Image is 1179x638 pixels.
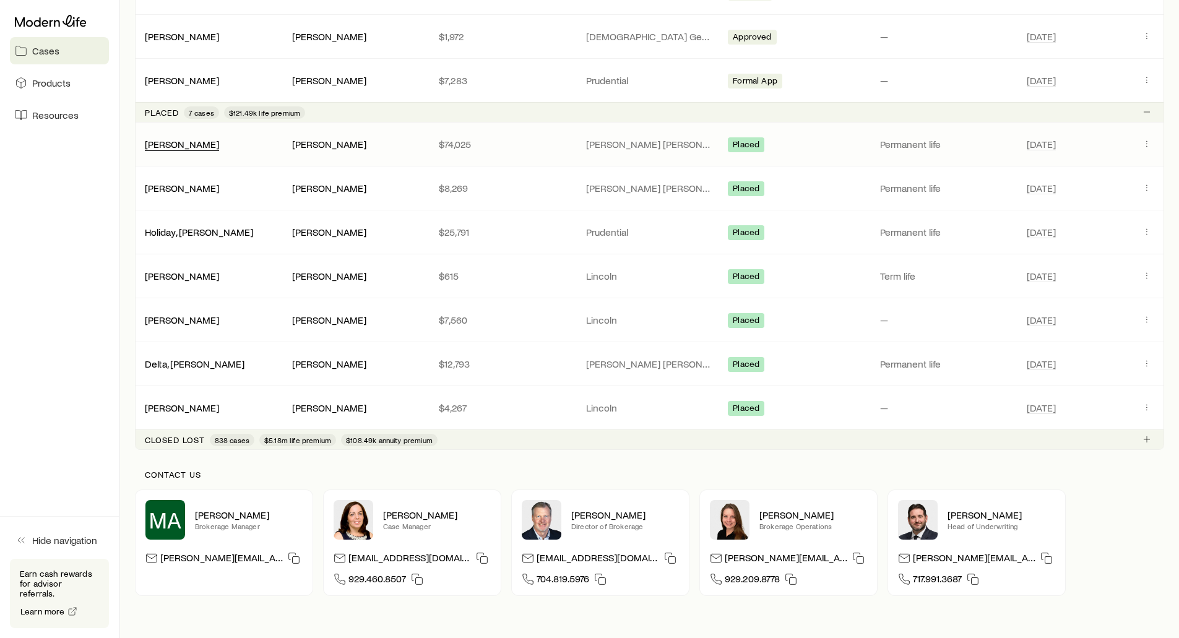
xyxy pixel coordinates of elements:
[292,138,366,151] div: [PERSON_NAME]
[292,182,366,195] div: [PERSON_NAME]
[710,500,749,540] img: Ellen Wall
[880,182,1008,194] p: Permanent life
[215,435,249,445] span: 838 cases
[145,182,219,195] div: [PERSON_NAME]
[348,572,406,589] span: 929.460.8507
[145,402,219,413] a: [PERSON_NAME]
[586,226,714,238] p: Prudential
[733,227,759,240] span: Placed
[880,30,1008,43] p: —
[32,45,59,57] span: Cases
[1027,30,1056,43] span: [DATE]
[383,509,491,521] p: [PERSON_NAME]
[145,226,253,239] div: Holiday, [PERSON_NAME]
[571,509,679,521] p: [PERSON_NAME]
[439,270,566,282] p: $615
[586,182,714,194] p: [PERSON_NAME] [PERSON_NAME]
[880,74,1008,87] p: —
[880,358,1008,370] p: Permanent life
[145,270,219,282] a: [PERSON_NAME]
[733,359,759,372] span: Placed
[1027,182,1056,194] span: [DATE]
[439,138,566,150] p: $74,025
[145,138,219,150] a: [PERSON_NAME]
[733,139,759,152] span: Placed
[292,314,366,327] div: [PERSON_NAME]
[586,270,714,282] p: Lincoln
[880,314,1008,326] p: —
[145,358,244,369] a: Delta, [PERSON_NAME]
[733,271,759,284] span: Placed
[10,559,109,628] div: Earn cash rewards for advisor referrals.Learn more
[571,521,679,531] p: Director of Brokerage
[759,509,867,521] p: [PERSON_NAME]
[334,500,373,540] img: Heather McKee
[913,572,962,589] span: 717.991.3687
[586,74,714,87] p: Prudential
[733,75,777,88] span: Formal App
[439,226,566,238] p: $25,791
[439,182,566,194] p: $8,269
[145,358,244,371] div: Delta, [PERSON_NAME]
[292,30,366,43] div: [PERSON_NAME]
[1027,314,1056,326] span: [DATE]
[145,30,219,42] a: [PERSON_NAME]
[439,74,566,87] p: $7,283
[537,551,659,568] p: [EMAIL_ADDRESS][DOMAIN_NAME]
[383,521,491,531] p: Case Manager
[145,182,219,194] a: [PERSON_NAME]
[346,435,433,445] span: $108.49k annuity premium
[948,521,1055,531] p: Head of Underwriting
[522,500,561,540] img: Trey Wall
[1027,358,1056,370] span: [DATE]
[292,402,366,415] div: [PERSON_NAME]
[145,435,205,445] p: Closed lost
[1027,402,1056,414] span: [DATE]
[10,527,109,554] button: Hide navigation
[1027,226,1056,238] span: [DATE]
[229,108,300,118] span: $121.49k life premium
[10,37,109,64] a: Cases
[20,607,65,616] span: Learn more
[348,551,471,568] p: [EMAIL_ADDRESS][DOMAIN_NAME]
[10,101,109,129] a: Resources
[145,30,219,43] div: [PERSON_NAME]
[880,270,1008,282] p: Term life
[10,69,109,97] a: Products
[145,314,219,327] div: [PERSON_NAME]
[292,74,366,87] div: [PERSON_NAME]
[145,270,219,283] div: [PERSON_NAME]
[586,138,714,150] p: [PERSON_NAME] [PERSON_NAME]
[733,403,759,416] span: Placed
[292,270,366,283] div: [PERSON_NAME]
[439,402,566,414] p: $4,267
[1027,74,1056,87] span: [DATE]
[145,314,219,325] a: [PERSON_NAME]
[32,534,97,546] span: Hide navigation
[1027,138,1056,150] span: [DATE]
[880,138,1008,150] p: Permanent life
[759,521,867,531] p: Brokerage Operations
[195,521,303,531] p: Brokerage Manager
[439,314,566,326] p: $7,560
[880,402,1008,414] p: —
[913,551,1035,568] p: [PERSON_NAME][EMAIL_ADDRESS][DOMAIN_NAME]
[145,226,253,238] a: Holiday, [PERSON_NAME]
[32,77,71,89] span: Products
[160,551,283,568] p: [PERSON_NAME][EMAIL_ADDRESS][PERSON_NAME][DOMAIN_NAME]
[586,402,714,414] p: Lincoln
[880,226,1008,238] p: Permanent life
[189,108,214,118] span: 7 cases
[292,358,366,371] div: [PERSON_NAME]
[32,109,79,121] span: Resources
[145,74,219,87] div: [PERSON_NAME]
[292,226,366,239] div: [PERSON_NAME]
[145,108,179,118] p: Placed
[948,509,1055,521] p: [PERSON_NAME]
[145,74,219,86] a: [PERSON_NAME]
[586,358,714,370] p: [PERSON_NAME] [PERSON_NAME]
[145,138,219,151] div: [PERSON_NAME]
[145,402,219,415] div: [PERSON_NAME]
[439,30,566,43] p: $1,972
[586,314,714,326] p: Lincoln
